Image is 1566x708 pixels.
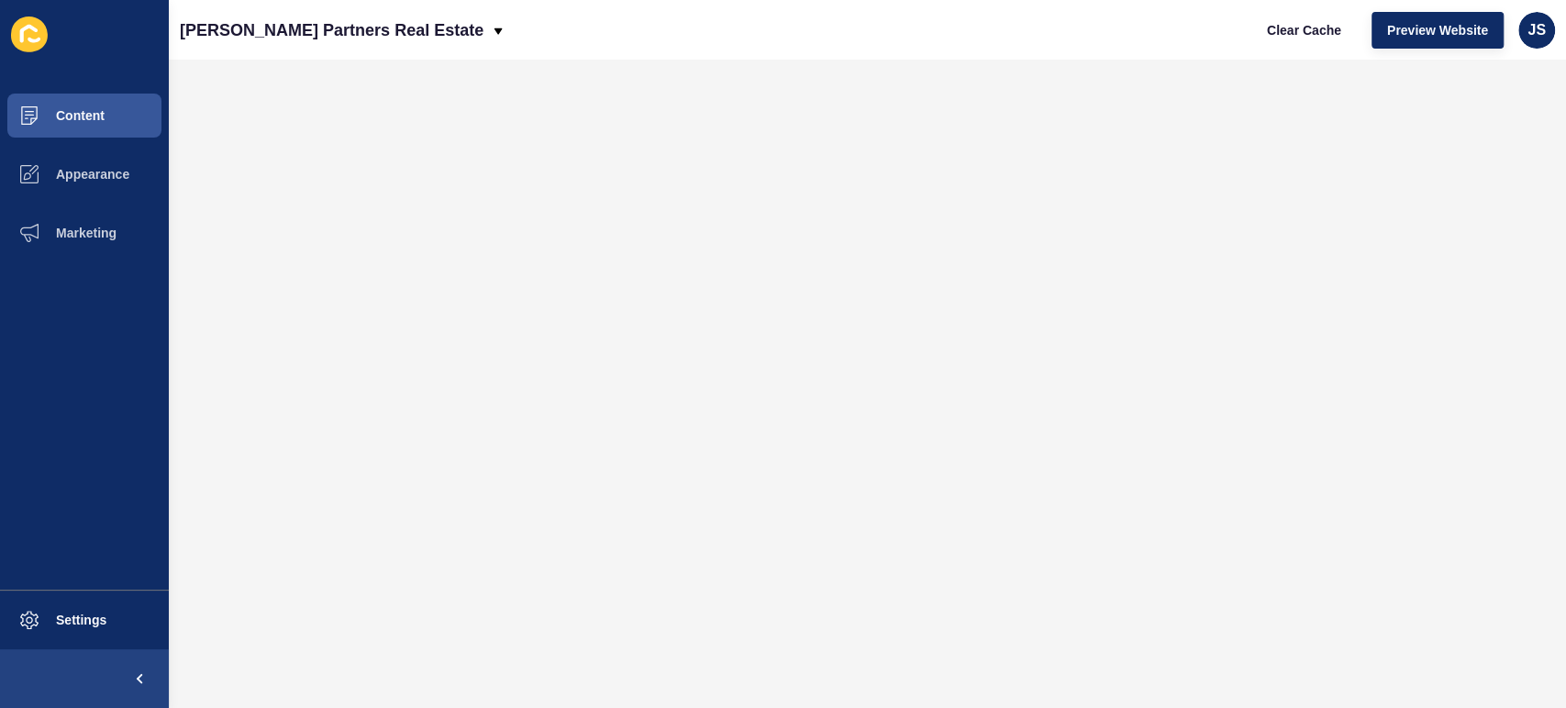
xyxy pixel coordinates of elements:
span: Clear Cache [1267,21,1341,39]
button: Preview Website [1372,12,1504,49]
button: Clear Cache [1251,12,1357,49]
p: [PERSON_NAME] Partners Real Estate [180,7,483,53]
span: Preview Website [1387,21,1488,39]
span: JS [1527,21,1546,39]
